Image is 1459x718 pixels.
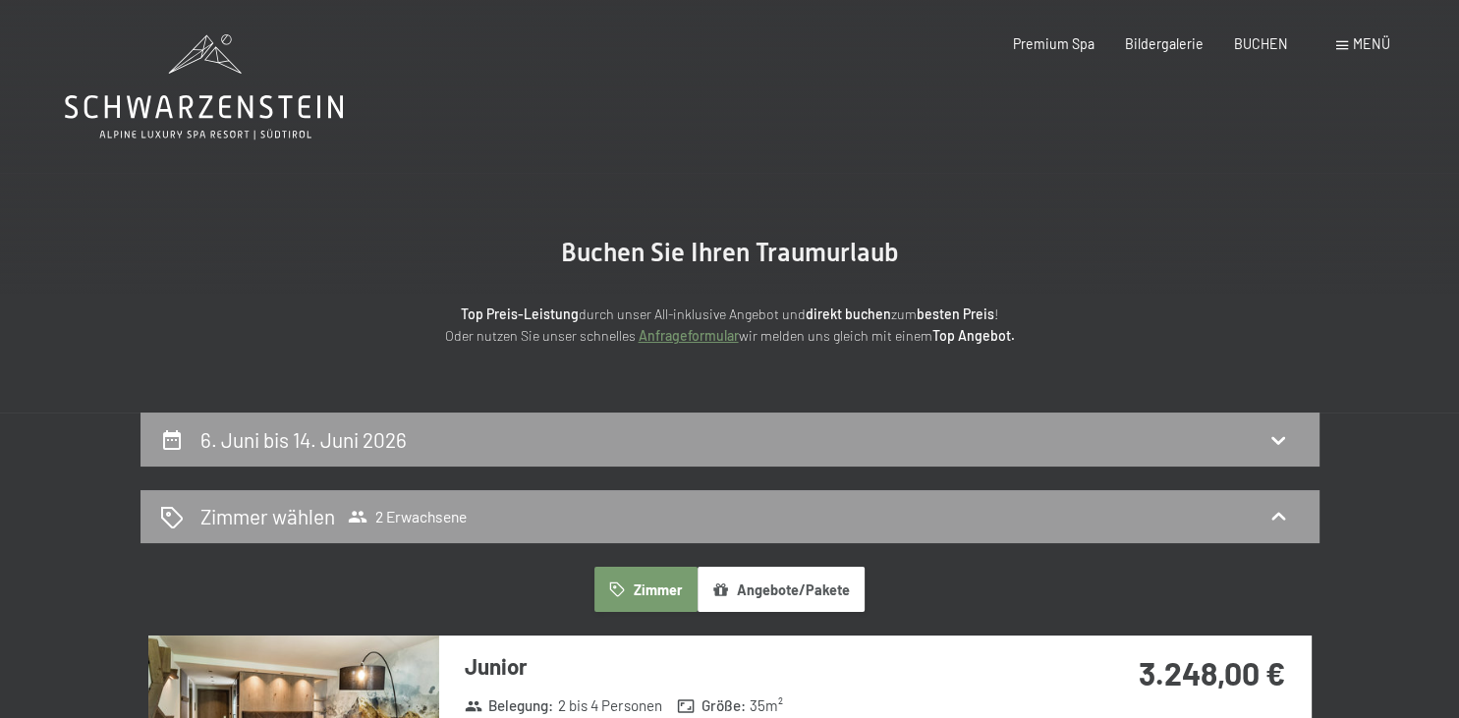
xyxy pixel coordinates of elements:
span: 35 m² [750,695,783,716]
p: durch unser All-inklusive Angebot und zum ! Oder nutzen Sie unser schnelles wir melden uns gleich... [298,304,1162,348]
strong: 3.248,00 € [1139,654,1285,691]
button: Zimmer [594,567,697,612]
strong: besten Preis [917,305,994,322]
h2: Zimmer wählen [200,502,335,530]
a: Anfrageformular [639,327,739,344]
strong: direkt buchen [806,305,891,322]
span: 2 Erwachsene [348,507,467,526]
strong: Top Angebot. [932,327,1015,344]
a: Bildergalerie [1125,35,1204,52]
a: Premium Spa [1013,35,1094,52]
a: BUCHEN [1234,35,1288,52]
h3: Junior [465,651,1049,682]
h2: 6. Juni bis 14. Juni 2026 [200,427,407,452]
span: Buchen Sie Ihren Traumurlaub [561,238,899,267]
strong: Top Preis-Leistung [461,305,579,322]
span: 2 bis 4 Personen [558,695,662,716]
strong: Belegung : [465,695,554,716]
strong: Größe : [677,695,746,716]
span: Menü [1353,35,1390,52]
button: Angebote/Pakete [698,567,865,612]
